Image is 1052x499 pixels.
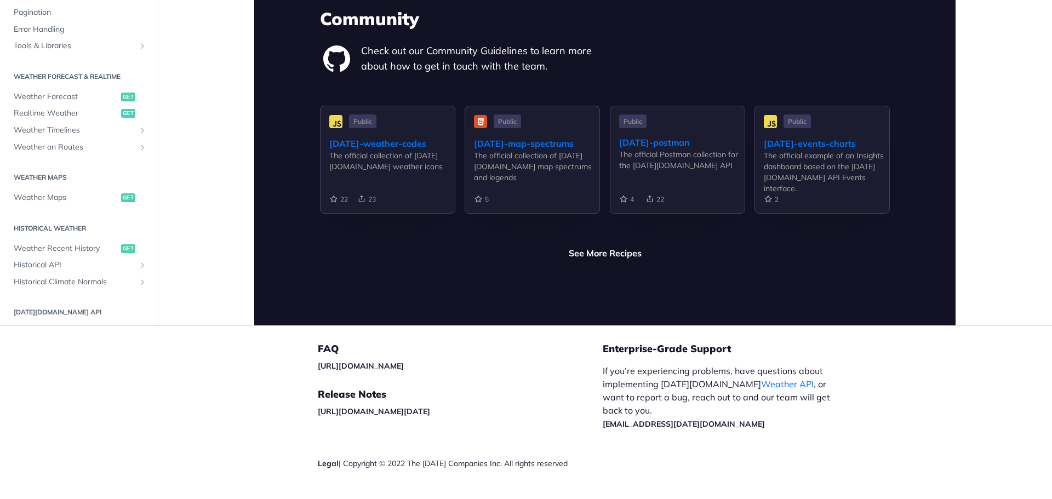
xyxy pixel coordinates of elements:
[8,72,150,82] h2: Weather Forecast & realtime
[318,388,603,401] h5: Release Notes
[14,108,118,119] span: Realtime Weather
[14,7,147,18] span: Pagination
[8,173,150,182] h2: Weather Maps
[320,7,890,31] h3: Community
[14,24,147,35] span: Error Handling
[8,190,150,206] a: Weather Mapsget
[14,260,135,271] span: Historical API
[14,277,135,288] span: Historical Climate Normals
[14,141,135,152] span: Weather on Routes
[8,21,150,38] a: Error Handling
[138,42,147,50] button: Show subpages for Tools & Libraries
[349,114,376,128] span: Public
[619,136,745,149] div: [DATE]-postman
[8,38,150,54] a: Tools & LibrariesShow subpages for Tools & Libraries
[14,125,135,136] span: Weather Timelines
[474,137,599,150] div: [DATE]-map-spectrums
[14,243,118,254] span: Weather Recent History
[318,458,603,469] div: | Copyright © 2022 The [DATE] Companies Inc. All rights reserved
[14,41,135,51] span: Tools & Libraries
[8,274,150,290] a: Historical Climate NormalsShow subpages for Historical Climate Normals
[8,105,150,122] a: Realtime Weatherget
[320,106,455,231] a: Public [DATE]-weather-codes The official collection of [DATE][DOMAIN_NAME] weather icons
[138,278,147,286] button: Show subpages for Historical Climate Normals
[14,91,118,102] span: Weather Forecast
[754,106,890,231] a: Public [DATE]-events-charts The official example of an Insights dashboard based on the [DATE][DOM...
[14,192,118,203] span: Weather Maps
[318,458,339,468] a: Legal
[603,364,842,430] p: If you’re experiencing problems, have questions about implementing [DATE][DOMAIN_NAME] , or want ...
[329,150,455,172] div: The official collection of [DATE][DOMAIN_NAME] weather icons
[329,137,455,150] div: [DATE]-weather-codes
[8,324,150,341] a: Locations APIShow subpages for Locations API
[138,126,147,135] button: Show subpages for Weather Timelines
[603,342,859,355] h5: Enterprise-Grade Support
[764,137,889,150] div: [DATE]-events-charts
[121,109,135,118] span: get
[318,361,404,371] a: [URL][DOMAIN_NAME]
[465,106,600,231] a: Public [DATE]-map-spectrums The official collection of [DATE][DOMAIN_NAME] map spectrums and legends
[121,93,135,101] span: get
[138,261,147,269] button: Show subpages for Historical API
[764,150,889,194] div: The official example of an Insights dashboard based on the [DATE][DOMAIN_NAME] API Events interface.
[318,342,603,355] h5: FAQ
[8,122,150,139] a: Weather TimelinesShow subpages for Weather Timelines
[8,139,150,155] a: Weather on RoutesShow subpages for Weather on Routes
[494,114,521,128] span: Public
[610,106,745,231] a: Public [DATE]-postman The official Postman collection for the [DATE][DOMAIN_NAME] API
[569,246,642,260] a: See More Recipes
[619,114,647,128] span: Public
[121,193,135,202] span: get
[8,4,150,21] a: Pagination
[603,419,765,429] a: [EMAIL_ADDRESS][DATE][DOMAIN_NAME]
[619,149,745,171] div: The official Postman collection for the [DATE][DOMAIN_NAME] API
[761,378,814,389] a: Weather API
[474,150,599,183] div: The official collection of [DATE][DOMAIN_NAME] map spectrums and legends
[138,142,147,151] button: Show subpages for Weather on Routes
[8,257,150,273] a: Historical APIShow subpages for Historical API
[8,89,150,105] a: Weather Forecastget
[8,240,150,256] a: Weather Recent Historyget
[8,223,150,233] h2: Historical Weather
[784,114,811,128] span: Public
[361,43,605,74] p: Check out our Community Guidelines to learn more about how to get in touch with the team.
[121,244,135,253] span: get
[8,307,150,317] h2: [DATE][DOMAIN_NAME] API
[318,406,430,416] a: [URL][DOMAIN_NAME][DATE]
